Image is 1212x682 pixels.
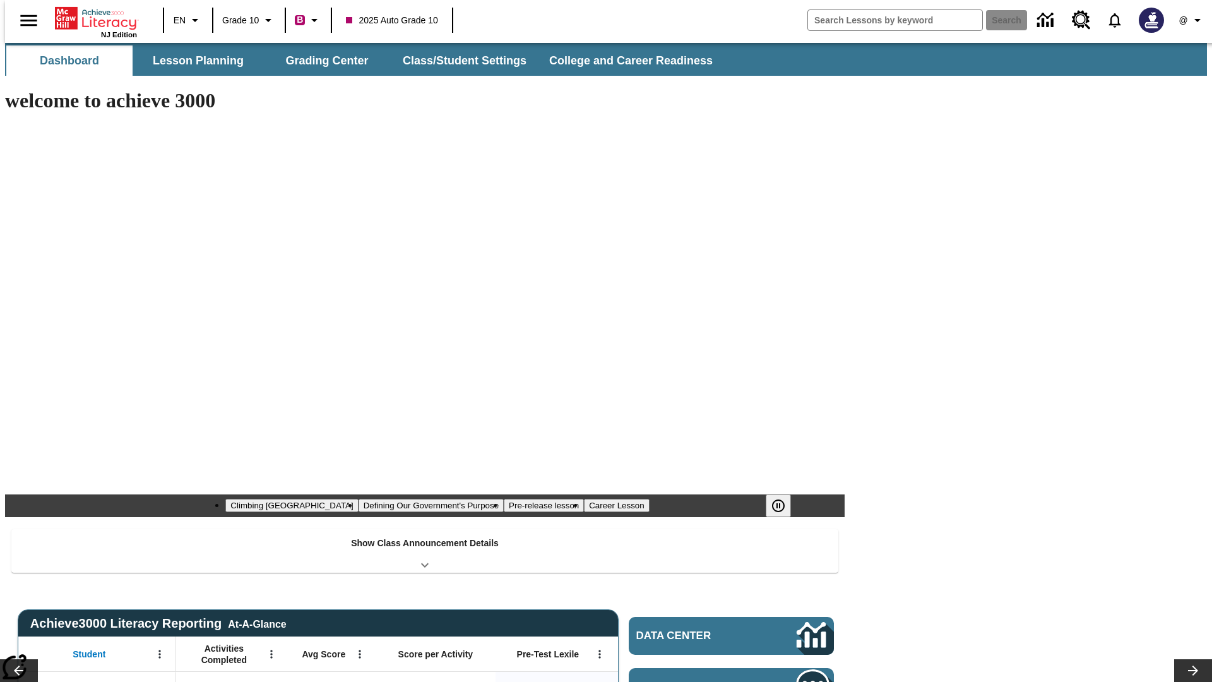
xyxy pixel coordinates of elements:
div: Pause [766,494,804,517]
button: Profile/Settings [1172,9,1212,32]
div: At-A-Glance [228,616,286,630]
h1: welcome to achieve 3000 [5,89,845,112]
button: Slide 2 Defining Our Government's Purpose [359,499,504,512]
button: Slide 1 Climbing Mount Tai [225,499,358,512]
button: Open Menu [150,645,169,664]
button: Open Menu [350,645,369,664]
button: Slide 4 Career Lesson [584,499,649,512]
a: Notifications [1098,4,1131,37]
div: Home [55,4,137,39]
div: SubNavbar [5,43,1207,76]
button: Select a new avatar [1131,4,1172,37]
a: Home [55,6,137,31]
span: Score per Activity [398,649,473,660]
button: Class/Student Settings [393,45,537,76]
p: Show Class Announcement Details [351,537,499,550]
button: Lesson carousel, Next [1174,659,1212,682]
span: Achieve3000 Literacy Reporting [30,616,287,631]
span: NJ Edition [101,31,137,39]
img: Avatar [1139,8,1164,33]
button: Dashboard [6,45,133,76]
button: College and Career Readiness [539,45,723,76]
div: SubNavbar [5,45,724,76]
button: Pause [766,494,791,517]
span: Grade 10 [222,14,259,27]
span: 2025 Auto Grade 10 [346,14,437,27]
button: Boost Class color is violet red. Change class color [290,9,327,32]
a: Resource Center, Will open in new tab [1064,3,1098,37]
span: Avg Score [302,649,345,660]
span: Activities Completed [182,643,266,666]
button: Grading Center [264,45,390,76]
span: EN [174,14,186,27]
span: @ [1179,14,1187,27]
div: Show Class Announcement Details [11,529,838,573]
a: Data Center [1030,3,1064,38]
button: Grade: Grade 10, Select a grade [217,9,281,32]
span: Data Center [636,630,754,642]
button: Slide 3 Pre-release lesson [504,499,584,512]
span: Student [73,649,105,660]
span: B [297,12,303,28]
input: search field [808,10,982,30]
button: Lesson Planning [135,45,261,76]
button: Language: EN, Select a language [168,9,208,32]
button: Open Menu [590,645,609,664]
a: Data Center [629,617,834,655]
button: Open side menu [10,2,47,39]
button: Open Menu [262,645,281,664]
span: Pre-Test Lexile [517,649,579,660]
